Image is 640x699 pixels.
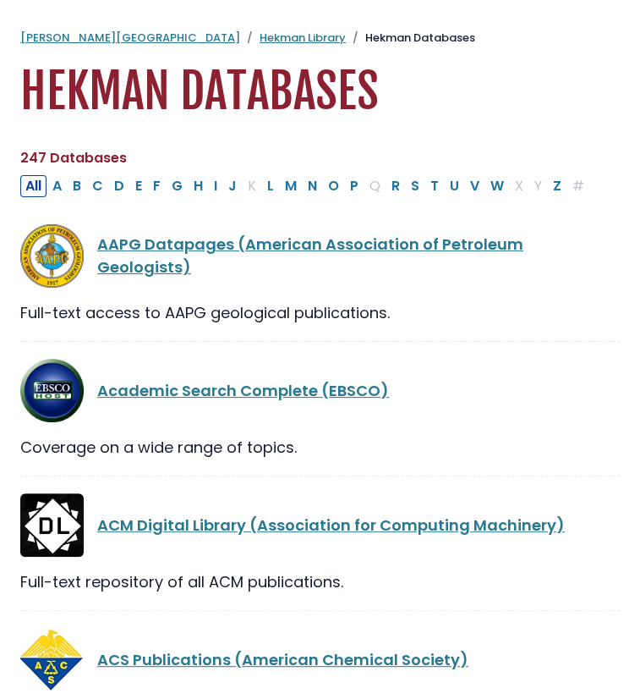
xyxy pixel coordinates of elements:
button: Filter Results G [167,175,188,197]
button: Filter Results B [68,175,86,197]
button: Filter Results N [303,175,322,197]
button: Filter Results L [262,175,279,197]
a: AAPG Datapages (American Association of Petroleum Geologists) [97,234,523,278]
button: Filter Results R [386,175,405,197]
button: Filter Results M [280,175,302,197]
button: Filter Results J [223,175,242,197]
button: Filter Results O [323,175,344,197]
button: Filter Results T [425,175,444,197]
button: Filter Results C [87,175,108,197]
button: Filter Results P [345,175,364,197]
button: Filter Results V [465,175,484,197]
a: ACS Publications (American Chemical Society) [97,649,468,670]
span: 247 Databases [20,148,127,168]
button: Filter Results I [209,175,222,197]
button: Filter Results Z [548,175,566,197]
button: Filter Results H [189,175,208,197]
button: Filter Results D [109,175,129,197]
button: Filter Results F [148,175,166,197]
div: Coverage on a wide range of topics. [20,436,620,459]
div: Alpha-list to filter by first letter of database name [20,174,591,195]
button: Filter Results W [485,175,509,197]
div: Full-text access to AAPG geological publications. [20,301,620,324]
h1: Hekman Databases [20,63,620,120]
button: Filter Results U [445,175,464,197]
button: Filter Results E [130,175,147,197]
button: Filter Results S [406,175,424,197]
button: Filter Results A [47,175,67,197]
a: ACM Digital Library (Association for Computing Machinery) [97,515,565,536]
li: Hekman Databases [346,30,475,47]
button: All [20,175,46,197]
div: Full-text repository of all ACM publications. [20,570,620,593]
a: Hekman Library [260,30,346,46]
a: [PERSON_NAME][GEOGRAPHIC_DATA] [20,30,240,46]
nav: breadcrumb [20,30,620,47]
a: Academic Search Complete (EBSCO) [97,380,389,401]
